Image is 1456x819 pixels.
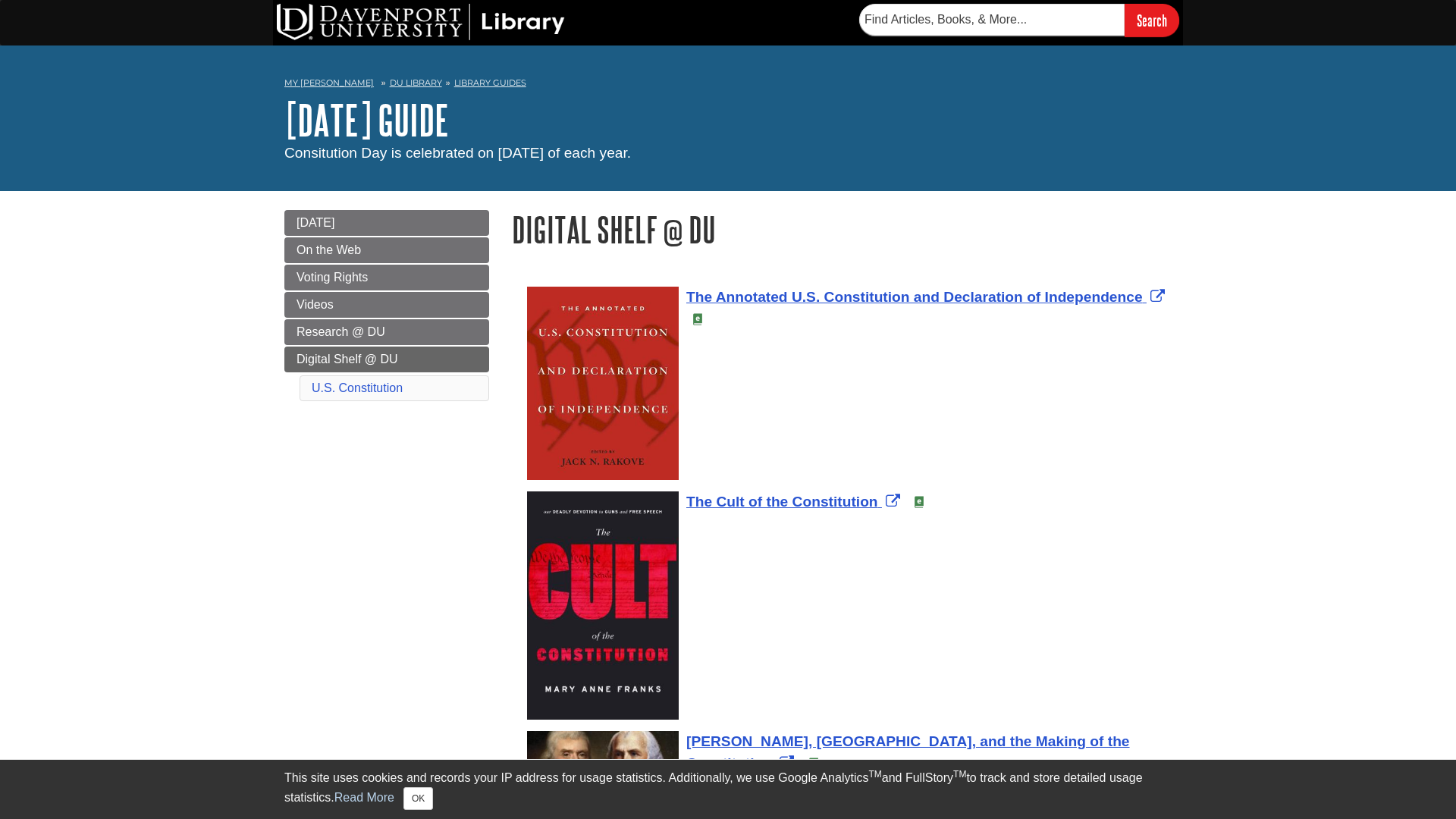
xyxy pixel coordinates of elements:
[284,347,489,372] a: Digital Shelf @ DU
[284,73,1172,97] nav: breadcrumb
[297,298,334,311] span: Videos
[312,381,403,394] a: U.S. Constitution
[284,210,489,236] a: [DATE]
[284,96,449,143] a: [DATE] Guide
[284,145,631,161] span: Consitution Day is celebrated on [DATE] of each year.
[284,77,374,89] a: My [PERSON_NAME]
[527,491,679,720] img: Cover Art
[403,787,433,810] button: Close
[512,210,1172,249] h1: Digital Shelf @ DU
[913,496,925,508] img: e-Book
[1125,4,1179,36] input: Search
[808,758,820,770] img: e-Book
[334,791,394,804] a: Read More
[859,4,1125,36] input: Find Articles, Books, & More...
[953,769,966,780] sup: TM
[277,4,565,40] img: DU Library
[390,77,442,88] a: DU Library
[692,313,704,325] img: e-Book
[284,265,489,290] a: Voting Rights
[686,733,1130,771] a: Link opens in new window
[297,325,385,338] span: Research @ DU
[297,216,334,229] span: [DATE]
[284,319,489,345] a: Research @ DU
[284,292,489,318] a: Videos
[686,494,904,510] a: Link opens in new window
[454,77,526,88] a: Library Guides
[686,289,1169,305] a: Link opens in new window
[859,4,1179,36] form: Searches DU Library's articles, books, and more
[297,353,398,366] span: Digital Shelf @ DU
[284,769,1172,810] div: This site uses cookies and records your IP address for usage statistics. Additionally, we use Goo...
[284,237,489,263] a: On the Web
[868,769,881,780] sup: TM
[284,210,489,404] div: Guide Page Menu
[686,289,1143,305] span: The Annotated U.S. Constitution and Declaration of Independence
[686,733,1130,771] span: [PERSON_NAME], [GEOGRAPHIC_DATA], and the Making of the Constitution
[297,271,368,284] span: Voting Rights
[686,494,878,510] span: The Cult of the Constitution
[297,243,361,256] span: On the Web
